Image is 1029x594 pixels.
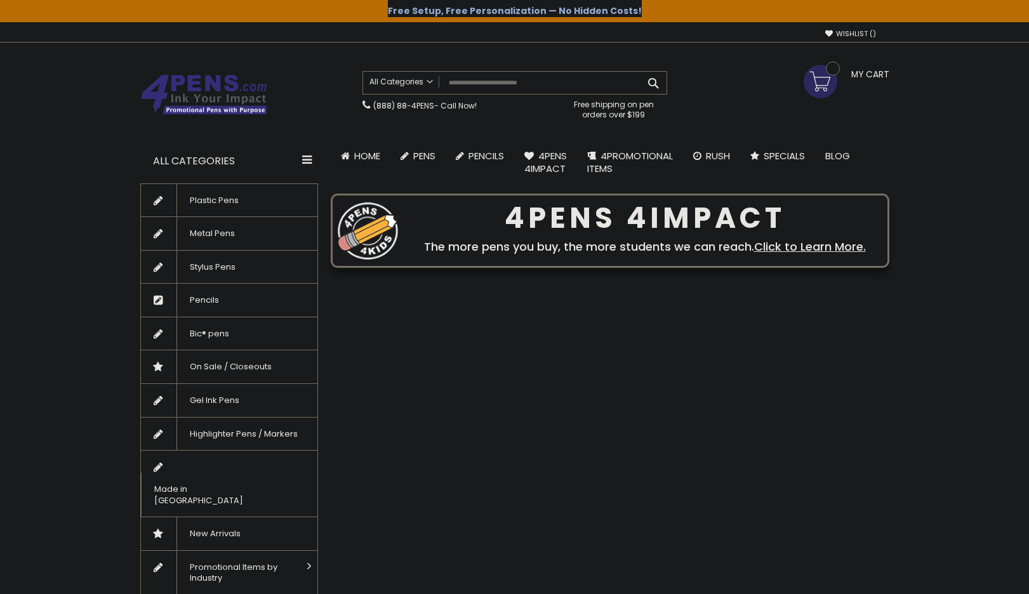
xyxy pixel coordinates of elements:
span: Home [354,149,380,162]
a: Stylus Pens [141,251,317,284]
span: On Sale / Closeouts [176,350,284,383]
a: Blog [815,142,860,170]
div: The more pens you buy, the more students we can reach. [408,238,882,256]
a: Wishlist [825,29,876,39]
span: Pencils [468,149,504,162]
a: (888) 88-4PENS [373,100,434,111]
div: All Categories [140,142,318,180]
span: Bic® pens [176,317,242,350]
span: Made in [GEOGRAPHIC_DATA] [141,473,286,517]
span: All Categories [369,77,433,87]
span: Gel Ink Pens [176,384,252,417]
span: 4PROMOTIONAL ITEMS [587,149,673,175]
a: Gel Ink Pens [141,384,317,417]
a: Made in [GEOGRAPHIC_DATA] [141,451,317,517]
a: Metal Pens [141,217,317,250]
span: Plastic Pens [176,184,251,217]
img: 4Pens Custom Pens and Promotional Products [140,74,267,115]
a: New Arrivals [141,517,317,550]
span: Blog [825,149,850,162]
div: Free shipping on pen orders over $199 [561,95,667,120]
span: Specials [764,149,805,162]
a: On Sale / Closeouts [141,350,317,383]
a: Pencils [446,142,514,170]
span: - Call Now! [373,100,477,111]
span: Pencils [176,284,232,317]
span: Rush [706,149,730,162]
span: 4Pens 4impact [524,149,567,175]
a: 4PROMOTIONALITEMS [577,142,683,183]
img: four_pen_logo.png [338,202,401,260]
a: Pens [390,142,446,170]
div: 4PENS 4IMPACT [408,205,882,232]
a: Bic® pens [141,317,317,350]
a: 4Pens4impact [514,142,577,183]
span: Pens [413,149,435,162]
a: All Categories [363,72,439,93]
span: New Arrivals [176,517,253,550]
a: Home [331,142,390,170]
span: Metal Pens [176,217,248,250]
a: Highlighter Pens / Markers [141,418,317,451]
a: Specials [740,142,815,170]
a: Pencils [141,284,317,317]
span: Highlighter Pens / Markers [176,418,310,451]
span: Stylus Pens [176,251,248,284]
a: Click to Learn More. [754,239,866,254]
a: Rush [683,142,740,170]
a: Plastic Pens [141,184,317,217]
